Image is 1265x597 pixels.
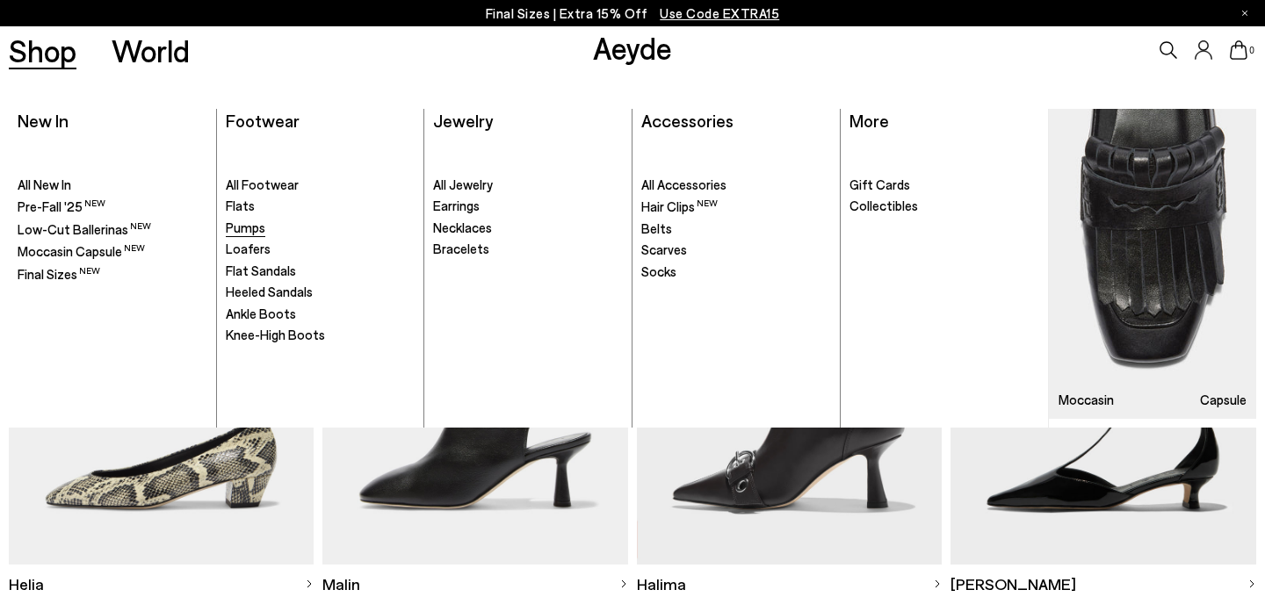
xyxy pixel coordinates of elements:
[641,198,831,216] a: Hair Clips
[951,573,1076,595] span: [PERSON_NAME]
[226,306,296,321] span: Ankle Boots
[1230,40,1247,60] a: 0
[849,198,1040,215] a: Collectibles
[18,242,207,261] a: Moccasin Capsule
[849,110,889,131] a: More
[1059,393,1114,406] h3: Moccasin
[641,176,831,194] a: All Accessories
[933,579,942,588] img: svg%3E
[641,198,718,214] span: Hair Clips
[641,263,676,279] span: Socks
[433,198,623,215] a: Earrings
[18,265,207,284] a: Final Sizes
[226,176,416,194] a: All Footwear
[226,219,265,235] span: Pumps
[641,220,672,236] span: Belts
[1049,109,1256,419] a: Moccasin Capsule
[18,243,145,259] span: Moccasin Capsule
[849,198,918,213] span: Collectibles
[849,176,1040,194] a: Gift Cards
[18,198,207,216] a: Pre-Fall '25
[226,306,416,323] a: Ankle Boots
[641,110,734,131] a: Accessories
[226,198,255,213] span: Flats
[660,5,779,21] span: Navigate to /collections/ss25-final-sizes
[433,176,493,192] span: All Jewelry
[619,579,628,588] img: svg%3E
[226,219,416,237] a: Pumps
[641,241,831,259] a: Scarves
[226,176,299,192] span: All Footwear
[1247,579,1256,588] img: svg%3E
[1247,46,1256,55] span: 0
[226,241,271,256] span: Loafers
[18,198,105,214] span: Pre-Fall '25
[226,198,416,215] a: Flats
[9,573,44,595] span: Helia
[18,110,69,131] a: New In
[112,35,190,66] a: World
[433,219,623,237] a: Necklaces
[226,241,416,258] a: Loafers
[18,176,207,194] a: All New In
[226,327,416,344] a: Knee-High Boots
[593,29,672,66] a: Aeyde
[433,110,493,131] a: Jewelry
[433,198,480,213] span: Earrings
[322,573,360,595] span: Malin
[433,219,492,235] span: Necklaces
[433,241,623,258] a: Bracelets
[226,110,300,131] a: Footwear
[433,176,623,194] a: All Jewelry
[641,220,831,238] a: Belts
[226,284,416,301] a: Heeled Sandals
[486,3,780,25] p: Final Sizes | Extra 15% Off
[641,241,687,257] span: Scarves
[305,579,314,588] img: svg%3E
[1200,393,1247,406] h3: Capsule
[641,176,726,192] span: All Accessories
[18,221,151,237] span: Low-Cut Ballerinas
[18,220,207,239] a: Low-Cut Ballerinas
[637,573,686,595] span: Halima
[226,284,313,299] span: Heeled Sandals
[226,263,296,278] span: Flat Sandals
[1049,109,1256,419] img: Mobile_e6eede4d-78b8-4bd1-ae2a-4197e375e133_900x.jpg
[226,327,325,342] span: Knee-High Boots
[18,266,100,282] span: Final Sizes
[18,176,71,192] span: All New In
[226,263,416,280] a: Flat Sandals
[9,35,76,66] a: Shop
[641,263,831,281] a: Socks
[849,176,910,192] span: Gift Cards
[433,241,489,256] span: Bracelets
